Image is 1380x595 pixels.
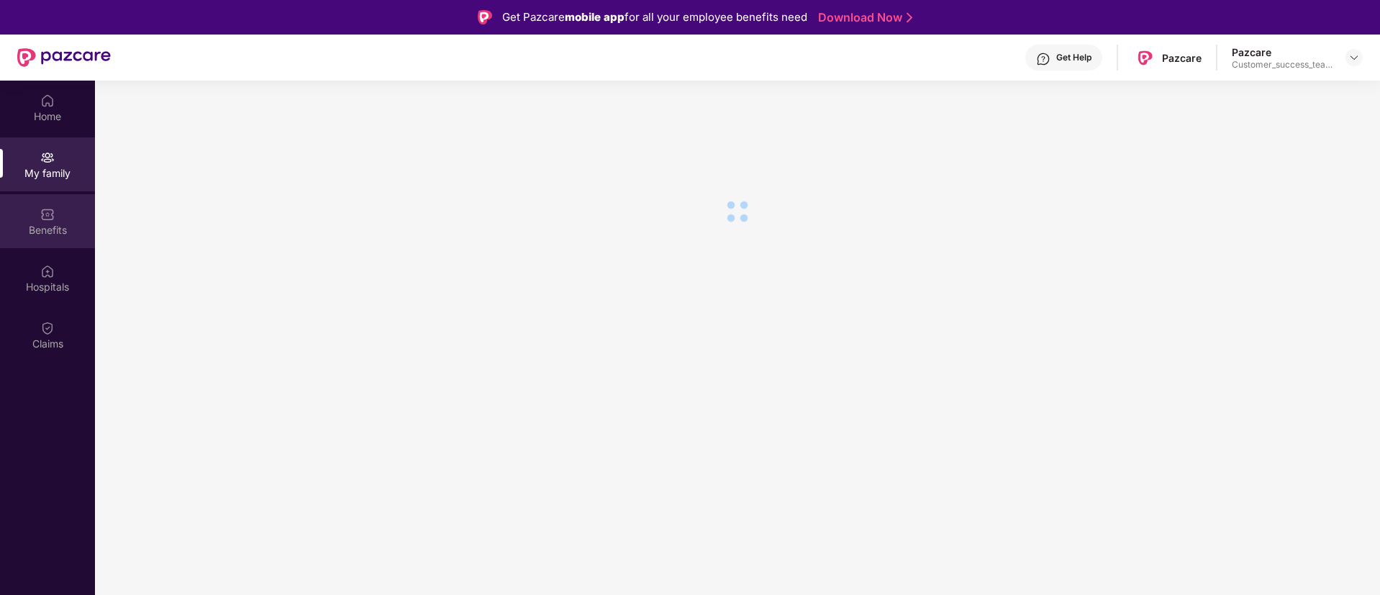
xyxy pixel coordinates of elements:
[40,94,55,108] img: svg+xml;base64,PHN2ZyBpZD0iSG9tZSIgeG1sbnM9Imh0dHA6Ly93d3cudzMub3JnLzIwMDAvc3ZnIiB3aWR0aD0iMjAiIG...
[502,9,807,26] div: Get Pazcare for all your employee benefits need
[1232,59,1333,71] div: Customer_success_team_lead
[1036,52,1050,66] img: svg+xml;base64,PHN2ZyBpZD0iSGVscC0zMngzMiIgeG1sbnM9Imh0dHA6Ly93d3cudzMub3JnLzIwMDAvc3ZnIiB3aWR0aD...
[1162,51,1202,65] div: Pazcare
[1348,52,1360,63] img: svg+xml;base64,PHN2ZyBpZD0iRHJvcGRvd24tMzJ4MzIiIHhtbG5zPSJodHRwOi8vd3d3LnczLm9yZy8yMDAwL3N2ZyIgd2...
[1135,47,1156,68] img: Pazcare_Logo.png
[1232,45,1333,59] div: Pazcare
[40,321,55,335] img: svg+xml;base64,PHN2ZyBpZD0iQ2xhaW0iIHhtbG5zPSJodHRwOi8vd3d3LnczLm9yZy8yMDAwL3N2ZyIgd2lkdGg9IjIwIi...
[17,48,111,67] img: New Pazcare Logo
[1056,52,1091,63] div: Get Help
[40,207,55,222] img: svg+xml;base64,PHN2ZyBpZD0iQmVuZWZpdHMiIHhtbG5zPSJodHRwOi8vd3d3LnczLm9yZy8yMDAwL3N2ZyIgd2lkdGg9Ij...
[907,10,912,25] img: Stroke
[565,10,625,24] strong: mobile app
[40,264,55,278] img: svg+xml;base64,PHN2ZyBpZD0iSG9zcGl0YWxzIiB4bWxucz0iaHR0cDovL3d3dy53My5vcmcvMjAwMC9zdmciIHdpZHRoPS...
[478,10,492,24] img: Logo
[818,10,908,25] a: Download Now
[40,150,55,165] img: svg+xml;base64,PHN2ZyB3aWR0aD0iMjAiIGhlaWdodD0iMjAiIHZpZXdCb3g9IjAgMCAyMCAyMCIgZmlsbD0ibm9uZSIgeG...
